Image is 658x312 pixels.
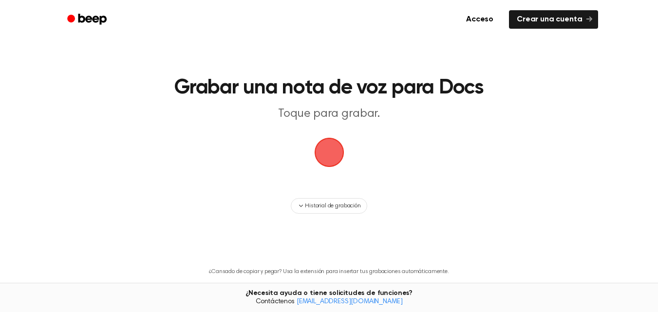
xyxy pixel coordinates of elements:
[466,16,493,23] font: Acceso
[509,10,598,29] a: Crear una cuenta
[278,108,380,120] font: Toque para grabar.
[297,298,403,305] a: [EMAIL_ADDRESS][DOMAIN_NAME]
[291,198,367,214] button: Historial de grabación
[245,290,413,296] font: ¿Necesita ayuda o tiene solicitudes de funciones?
[517,16,582,23] font: Crear una cuenta
[174,78,484,98] font: Grabar una nota de voz para Docs
[456,8,503,31] a: Acceso
[315,138,344,167] button: Logotipo de Beep
[209,269,449,275] font: ¿Cansado de copiar y pegar? Usa la extensión para insertar tus grabaciones automáticamente.
[256,298,295,305] font: Contáctenos
[305,203,360,209] font: Historial de grabación
[60,10,115,29] a: Bip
